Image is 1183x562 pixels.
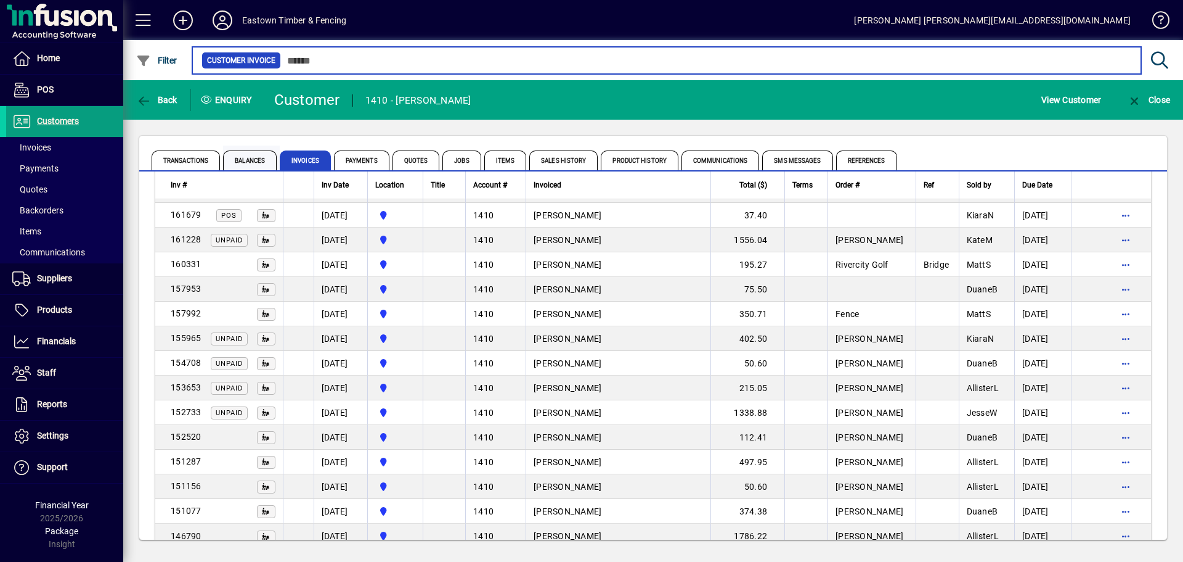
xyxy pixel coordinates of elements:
button: More options [1116,477,1136,497]
span: Holyoake St [375,406,415,419]
span: Sales History [529,151,598,170]
span: Items [484,151,527,170]
span: 160331 [171,259,201,269]
span: Due Date [1022,178,1052,192]
span: POS [221,212,237,220]
span: Backorders [12,205,63,215]
button: More options [1116,255,1136,275]
a: Financials [6,326,123,357]
span: Bridge [924,260,949,270]
td: [DATE] [1014,203,1071,228]
a: Items [6,221,123,242]
td: 402.50 [710,326,784,351]
span: 1410 [473,235,494,245]
span: AllisterL [967,482,999,492]
span: Suppliers [37,273,72,283]
td: [DATE] [1014,474,1071,499]
a: Payments [6,158,123,179]
span: Quotes [392,151,440,170]
div: [PERSON_NAME] [PERSON_NAME][EMAIL_ADDRESS][DOMAIN_NAME] [854,10,1131,30]
button: More options [1116,353,1136,373]
span: Invoices [280,151,331,170]
span: 153653 [171,382,201,392]
button: Back [133,89,181,111]
span: 1410 [473,531,494,541]
span: [PERSON_NAME] [534,432,601,442]
span: MattS [967,309,991,319]
span: [PERSON_NAME] [534,210,601,220]
span: View Customer [1041,90,1101,110]
div: Enquiry [191,90,265,110]
td: [DATE] [1014,499,1071,524]
td: [DATE] [314,277,367,302]
span: Holyoake St [375,307,415,321]
td: [DATE] [314,326,367,351]
span: Inv # [171,178,187,192]
span: [PERSON_NAME] [835,408,903,418]
td: [DATE] [314,351,367,376]
span: Items [12,226,41,236]
span: Communications [12,247,85,257]
span: Close [1127,95,1170,105]
span: Holyoake St [375,431,415,444]
span: Transactions [152,151,220,170]
span: Sold by [967,178,991,192]
button: More options [1116,403,1136,423]
td: 1556.04 [710,228,784,252]
span: 152733 [171,407,201,417]
td: [DATE] [314,425,367,450]
span: Payments [334,151,389,170]
a: Suppliers [6,263,123,294]
td: 215.05 [710,376,784,400]
span: [PERSON_NAME] [534,284,601,294]
span: [PERSON_NAME] [835,383,903,393]
td: 75.50 [710,277,784,302]
span: AllisterL [967,383,999,393]
button: Close [1124,89,1173,111]
div: Ref [924,178,951,192]
div: Inv Date [322,178,360,192]
a: Reports [6,389,123,420]
span: KiaraN [967,210,994,220]
span: [PERSON_NAME] [534,457,601,467]
span: [PERSON_NAME] [534,358,601,368]
td: 374.38 [710,499,784,524]
button: More options [1116,526,1136,546]
span: Unpaid [216,360,243,368]
span: Home [37,53,60,63]
td: 350.71 [710,302,784,326]
span: 157992 [171,308,201,318]
span: 152520 [171,432,201,442]
span: Holyoake St [375,455,415,469]
td: [DATE] [1014,376,1071,400]
td: [DATE] [1014,450,1071,474]
td: [DATE] [314,228,367,252]
span: 154708 [171,358,201,368]
span: 1410 [473,482,494,492]
span: Back [136,95,177,105]
div: Eastown Timber & Fencing [242,10,346,30]
div: 1410 - [PERSON_NAME] [365,91,471,110]
div: Customer [274,90,340,110]
td: 50.60 [710,474,784,499]
div: Due Date [1022,178,1063,192]
a: POS [6,75,123,105]
td: [DATE] [1014,351,1071,376]
span: Account # [473,178,507,192]
span: Payments [12,163,59,173]
span: [PERSON_NAME] [534,309,601,319]
button: View Customer [1038,89,1104,111]
div: Sold by [967,178,1007,192]
span: 155965 [171,333,201,343]
span: 1410 [473,408,494,418]
td: [DATE] [1014,425,1071,450]
span: Holyoake St [375,283,415,296]
span: Location [375,178,404,192]
span: 161228 [171,234,201,244]
span: Invoices [12,143,51,152]
span: Staff [37,368,56,378]
span: [PERSON_NAME] [835,334,903,344]
td: 112.41 [710,425,784,450]
td: 497.95 [710,450,784,474]
td: [DATE] [314,302,367,326]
